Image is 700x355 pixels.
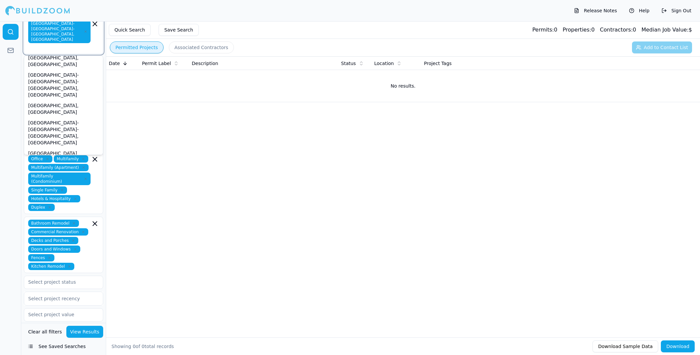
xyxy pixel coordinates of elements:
[532,26,557,34] div: 0
[341,60,356,67] span: Status
[24,309,95,320] input: Select project value
[28,186,67,194] span: Single Family
[27,326,64,338] button: Clear all filters
[26,148,102,185] div: [GEOGRAPHIC_DATA][PERSON_NAME]-[GEOGRAPHIC_DATA]-[GEOGRAPHIC_DATA], [GEOGRAPHIC_DATA]
[24,276,95,288] input: Select project status
[28,204,55,211] span: Duplex
[28,263,74,270] span: Kitchen Remodel
[28,228,88,236] span: Commercial Renovation
[641,27,688,33] span: Median Job Value:
[658,5,695,16] button: Sign Out
[28,220,79,227] span: Bathroom Remodel
[28,164,89,171] span: Multifamily (Apartment)
[110,41,164,53] button: Permitted Projects
[26,117,102,148] div: [GEOGRAPHIC_DATA]-[GEOGRAPHIC_DATA]-[GEOGRAPHIC_DATA], [GEOGRAPHIC_DATA]
[24,55,103,155] div: Suggestions
[169,41,234,53] button: Associated Contractors
[600,26,636,34] div: 0
[641,26,692,34] div: $
[26,100,102,117] div: [GEOGRAPHIC_DATA], [GEOGRAPHIC_DATA]
[142,344,145,349] span: 0
[111,343,174,350] div: Showing of total records
[24,340,103,352] button: See Saved Searches
[600,27,633,33] span: Contractors:
[192,60,218,67] span: Description
[28,173,91,185] span: Multifamily (Condominium)
[532,27,554,33] span: Permits:
[424,60,452,67] span: Project Tags
[563,27,591,33] span: Properties:
[28,155,52,163] span: Office
[661,340,695,352] button: Download
[28,195,80,202] span: Hotels & Hospitality
[571,5,620,16] button: Release Notes
[626,5,653,16] button: Help
[133,344,136,349] span: 0
[28,246,80,253] span: Doors and Windows
[142,60,171,67] span: Permit Label
[374,60,394,67] span: Location
[28,20,91,43] span: [GEOGRAPHIC_DATA]-[GEOGRAPHIC_DATA]-[GEOGRAPHIC_DATA], [GEOGRAPHIC_DATA]
[109,60,120,67] span: Date
[26,70,102,100] div: [GEOGRAPHIC_DATA]-[GEOGRAPHIC_DATA]-[GEOGRAPHIC_DATA], [GEOGRAPHIC_DATA]
[106,70,700,102] td: No results.
[563,26,595,34] div: 0
[28,237,78,244] span: Decks and Porches
[593,340,658,352] button: Download Sample Data
[54,155,88,163] span: Multifamily
[28,254,54,261] span: Fences
[159,24,199,36] button: Save Search
[66,326,104,338] button: View Results
[109,24,151,36] button: Quick Search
